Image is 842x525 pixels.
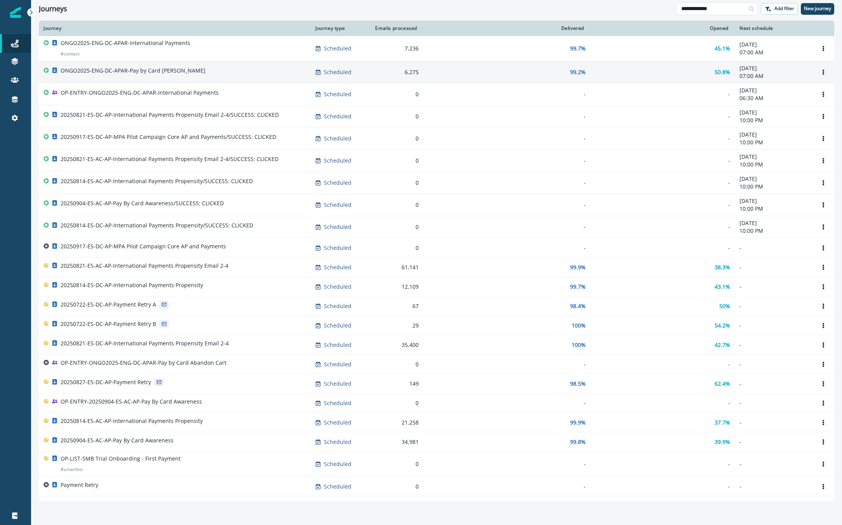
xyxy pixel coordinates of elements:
[324,360,351,368] p: Scheduled
[324,157,351,165] p: Scheduled
[374,90,419,98] div: 0
[817,436,830,448] button: Options
[428,113,586,120] div: -
[739,72,808,80] p: 07:00 AM
[595,360,730,368] div: -
[817,500,830,512] button: Options
[428,25,586,31] div: Delivered
[374,341,419,349] div: 35,400
[61,501,202,508] p: 202503-PRM-AC-AP-7535-other: First Payment $100 GC
[817,481,830,492] button: Options
[739,153,808,161] p: [DATE]
[739,25,808,31] div: Next schedule
[572,341,586,349] p: 100%
[715,68,730,76] p: 50.8%
[39,496,834,516] a: 202503-PRM-AC-AP-7535-other: First Payment $100 GCScheduled0---Options
[61,320,156,328] p: 20250722-ES-DC-AP-Payment Retry B
[595,25,730,31] div: Opened
[324,460,351,468] p: Scheduled
[61,340,229,347] p: 20250821-ES-DC-AP-International Payments Propensity Email 2-4
[817,417,830,428] button: Options
[61,89,219,97] p: OP-ENTRY-ONGO2025-ENG-DC-APAR-International Payments
[324,302,351,310] p: Scheduled
[817,66,830,78] button: Options
[715,45,730,52] p: 45.1%
[374,179,419,187] div: 0
[739,205,808,213] p: 10:00 PM
[817,177,830,189] button: Options
[374,380,419,388] div: 149
[61,177,253,185] p: 20250814-ES-AC-AP-International Payments Propensity/SUCCESS: CLICKED
[817,155,830,166] button: Options
[374,419,419,426] div: 21,258
[324,483,351,490] p: Scheduled
[374,113,419,120] div: 0
[739,219,808,227] p: [DATE]
[739,183,808,191] p: 10:00 PM
[39,335,834,355] a: 20250821-ES-DC-AP-International Payments Propensity Email 2-4Scheduled35,400100%42.7%-Options
[739,161,808,168] p: 10:00 PM
[428,90,586,98] div: -
[61,243,226,250] p: 20250917-ES-DC-AP-MPA Pilot Campaign Core AP and Payments
[428,201,586,209] div: -
[817,281,830,293] button: Options
[324,135,351,142] p: Scheduled
[61,481,98,489] p: Payment Retry
[428,360,586,368] div: -
[595,244,730,252] div: -
[315,25,364,31] div: Journey type
[739,380,808,388] p: -
[595,399,730,407] div: -
[739,399,808,407] p: -
[428,135,586,142] div: -
[739,283,808,291] p: -
[39,316,834,335] a: 20250722-ES-DC-AP-Payment Retry BScheduled29100%54.2%-Options
[739,197,808,205] p: [DATE]
[324,380,351,388] p: Scheduled
[739,360,808,368] p: -
[374,25,419,31] div: Emails processed
[739,64,808,72] p: [DATE]
[804,6,831,11] p: New journey
[61,437,174,444] p: 20250904-ES-AC-AP-Pay By Card Awareness
[739,41,808,49] p: [DATE]
[595,460,730,468] div: -
[817,339,830,351] button: Options
[715,419,730,426] p: 37.7%
[570,380,586,388] p: 98.5%
[61,281,203,289] p: 20250814-ES-DC-AP-International Payments Propensity
[817,88,830,100] button: Options
[39,413,834,432] a: 20250814-ES-AC-AP-International Payments PropensityScheduled21,25899.9%37.7%-Options
[817,43,830,54] button: Options
[39,36,834,61] a: ONGO2025-ENG-DC-APAR-International Payments#contactScheduled7,23699.7%45.1%[DATE]07:00 AMOptions
[61,378,151,386] p: 20250827-ES-DC-AP-Payment Retry
[61,199,224,207] p: 20250904-ES-AC-AP-Pay By Card Awareness/SUCCESS: CLICKED
[374,399,419,407] div: 0
[817,111,830,122] button: Options
[572,322,586,329] p: 100%
[374,283,419,291] div: 12,109
[595,113,730,120] div: -
[374,201,419,209] div: 0
[39,277,834,296] a: 20250814-ES-DC-AP-International Payments PropensityScheduled12,10999.7%43.1%-Options
[428,179,586,187] div: -
[39,83,834,106] a: OP-ENTRY-ONGO2025-ENG-DC-APAR-International PaymentsScheduled0--[DATE]06:30 AMOptions
[817,397,830,409] button: Options
[61,455,181,463] p: OP-LIST-SMB Trial Onboarding - First Payment
[324,322,351,329] p: Scheduled
[817,262,830,273] button: Options
[39,128,834,150] a: 20250917-ES-DC-AP-MPA Pilot Campaign Core AP and Payments/SUCCESS: CLICKEDScheduled0--[DATE]10:00...
[374,263,419,271] div: 61,141
[595,90,730,98] div: -
[817,300,830,312] button: Options
[570,438,586,446] p: 99.8%
[374,157,419,165] div: 0
[39,393,834,413] a: OP-ENTRY-20250904-ES-AC-AP-Pay By Card AwarenessScheduled0---Options
[428,223,586,231] div: -
[595,223,730,231] div: -
[739,244,808,252] p: -
[428,483,586,490] div: -
[739,87,808,94] p: [DATE]
[39,355,834,374] a: OP-ENTRY-ONGO2025-ENG-DC-APAR-Pay by Card Abandon CartScheduled0---Options
[324,113,351,120] p: Scheduled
